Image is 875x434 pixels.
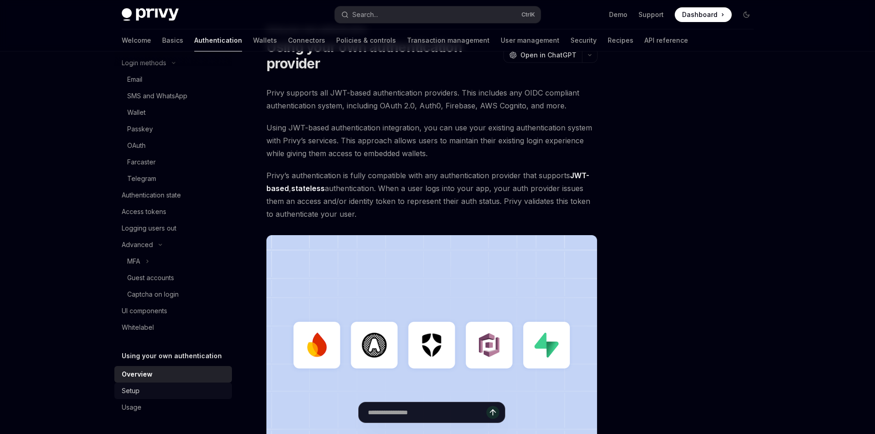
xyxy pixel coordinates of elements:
[675,7,732,22] a: Dashboard
[335,6,541,23] button: Search...CtrlK
[114,220,232,237] a: Logging users out
[122,223,176,234] div: Logging users out
[114,203,232,220] a: Access tokens
[122,206,166,217] div: Access tokens
[122,305,167,316] div: UI components
[114,170,232,187] a: Telegram
[127,107,146,118] div: Wallet
[291,184,325,193] a: stateless
[127,140,146,151] div: OAuth
[739,7,754,22] button: Toggle dark mode
[114,187,232,203] a: Authentication state
[122,402,141,413] div: Usage
[266,86,598,112] span: Privy supports all JWT-based authentication providers. This includes any OIDC compliant authentic...
[114,366,232,383] a: Overview
[266,39,500,72] h1: Using your own authentication provider
[501,29,559,51] a: User management
[114,383,232,399] a: Setup
[122,29,151,51] a: Welcome
[114,137,232,154] a: OAuth
[127,289,179,300] div: Captcha on login
[288,29,325,51] a: Connectors
[266,169,598,220] span: Privy’s authentication is fully compatible with any authentication provider that supports , authe...
[114,399,232,416] a: Usage
[122,369,152,380] div: Overview
[608,29,633,51] a: Recipes
[486,406,499,419] button: Send message
[570,29,597,51] a: Security
[162,29,183,51] a: Basics
[127,74,142,85] div: Email
[122,322,154,333] div: Whitelabel
[127,173,156,184] div: Telegram
[194,29,242,51] a: Authentication
[644,29,688,51] a: API reference
[336,29,396,51] a: Policies & controls
[122,239,153,250] div: Advanced
[609,10,627,19] a: Demo
[352,9,378,20] div: Search...
[253,29,277,51] a: Wallets
[682,10,717,19] span: Dashboard
[127,256,140,267] div: MFA
[114,319,232,336] a: Whitelabel
[122,385,140,396] div: Setup
[114,71,232,88] a: Email
[114,303,232,319] a: UI components
[122,190,181,201] div: Authentication state
[503,47,582,63] button: Open in ChatGPT
[266,121,598,160] span: Using JWT-based authentication integration, you can use your existing authentication system with ...
[122,8,179,21] img: dark logo
[114,154,232,170] a: Farcaster
[114,286,232,303] a: Captcha on login
[127,124,153,135] div: Passkey
[127,272,174,283] div: Guest accounts
[114,88,232,104] a: SMS and WhatsApp
[114,104,232,121] a: Wallet
[407,29,490,51] a: Transaction management
[114,121,232,137] a: Passkey
[114,270,232,286] a: Guest accounts
[520,51,576,60] span: Open in ChatGPT
[521,11,535,18] span: Ctrl K
[127,90,187,101] div: SMS and WhatsApp
[122,350,222,361] h5: Using your own authentication
[127,157,156,168] div: Farcaster
[638,10,664,19] a: Support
